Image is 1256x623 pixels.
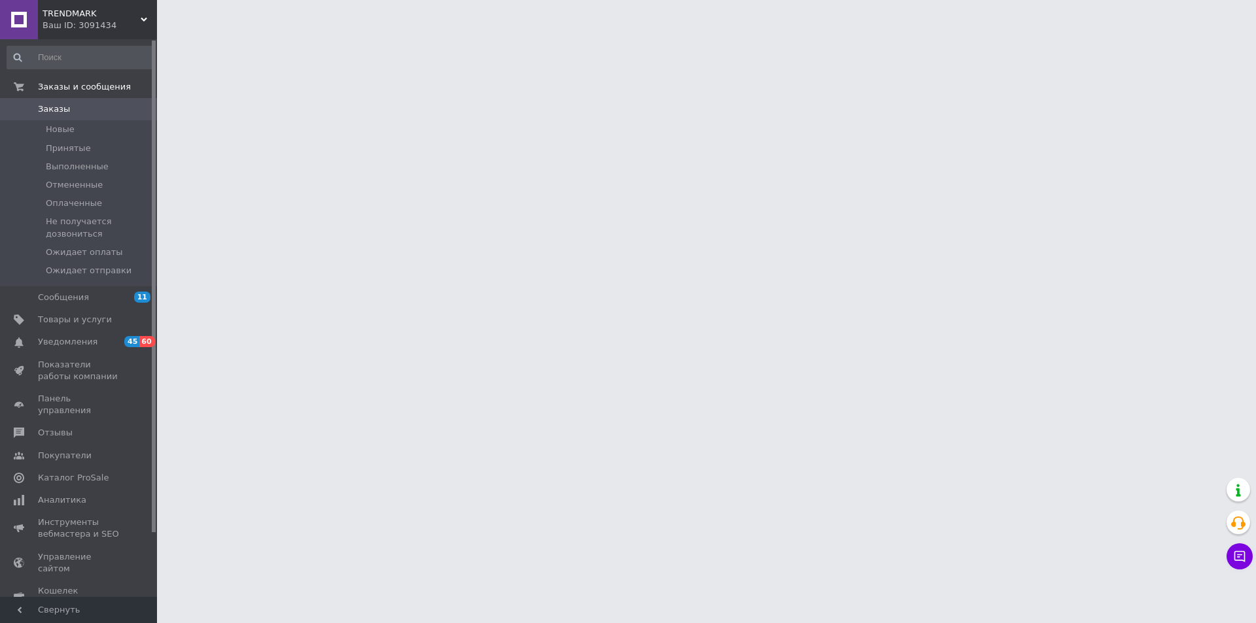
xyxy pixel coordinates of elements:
[38,393,121,416] span: Панель управления
[46,216,153,239] span: Не получается дозвониться
[124,336,139,347] span: 45
[46,197,102,209] span: Оплаченные
[139,336,154,347] span: 60
[38,359,121,382] span: Показатели работы компании
[38,450,92,462] span: Покупатели
[46,246,123,258] span: Ожидает оплаты
[43,8,141,20] span: TRENDMARK
[38,81,131,93] span: Заказы и сообщения
[38,103,70,115] span: Заказы
[38,314,112,326] span: Товары и услуги
[46,124,75,135] span: Новые
[38,292,89,303] span: Сообщения
[38,585,121,609] span: Кошелек компании
[43,20,157,31] div: Ваш ID: 3091434
[38,472,109,484] span: Каталог ProSale
[46,265,131,277] span: Ожидает отправки
[38,427,73,439] span: Отзывы
[46,161,109,173] span: Выполненные
[46,143,91,154] span: Принятые
[38,516,121,540] span: Инструменты вебмастера и SEO
[38,336,97,348] span: Уведомления
[38,494,86,506] span: Аналитика
[1227,543,1253,569] button: Чат с покупателем
[7,46,154,69] input: Поиск
[38,551,121,575] span: Управление сайтом
[46,179,103,191] span: Отмененные
[134,292,150,303] span: 11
